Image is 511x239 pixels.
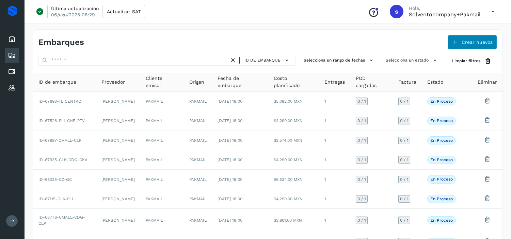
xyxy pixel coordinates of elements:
span: 0 / 1 [400,119,409,123]
td: PAKMAIL [184,209,212,232]
span: ID-67697-CMALL-CLP [38,138,81,143]
td: PAKMAIL [184,170,212,189]
td: PAKMAIL [140,92,184,111]
button: Crear nuevos [448,35,497,49]
td: $4,290.00 MXN [268,189,319,209]
button: Limpiar filtros [447,55,497,67]
button: ID de embarque [242,55,292,65]
span: 0 / 1 [357,158,366,162]
p: Hola, [409,5,481,11]
span: 0 / 1 [357,119,366,123]
span: ID-67935-CLK-CDG-CKA [38,157,87,162]
span: Proveedor [101,79,125,86]
span: Fecha de embarque [218,75,263,89]
td: $4,290.00 MXN [268,111,319,131]
span: [DATE] 18:00 [218,118,242,123]
span: 0 / 1 [357,138,366,142]
td: PAKMAIL [184,131,212,150]
td: [PERSON_NAME] [96,209,140,232]
span: 0 / 1 [357,218,366,222]
div: Embarques [5,48,19,63]
td: [PERSON_NAME] [96,131,140,150]
p: En proceso [430,157,453,162]
td: [PERSON_NAME] [96,92,140,111]
span: POD cargadas [356,75,387,89]
span: Costo planificado [274,75,314,89]
span: [DATE] 18:00 [218,138,242,143]
span: 0 / 1 [357,99,366,103]
p: En proceso [430,218,453,223]
td: $3,861.00 MXN [268,209,319,232]
span: ID de embarque [38,79,76,86]
p: En proceso [430,99,453,104]
td: PAKMAIL [184,189,212,209]
td: 1 [319,131,350,150]
td: PAKMAIL [140,170,184,189]
td: PAKMAIL [140,111,184,131]
span: [DATE] 18:00 [218,157,242,162]
span: ID de embarque [244,57,281,63]
p: En proceso [430,197,453,201]
span: Cliente emisor [146,75,179,89]
td: $4,290.00 MXN [268,150,319,170]
td: PAKMAIL [184,150,212,170]
p: En proceso [430,118,453,123]
td: PAKMAIL [140,189,184,209]
td: PAKMAIL [140,209,184,232]
td: $5,082.00 MXN [268,92,319,111]
p: En proceso [430,138,453,143]
td: $6,534.00 MXN [268,170,319,189]
p: solventocompany+pakmail [409,11,481,18]
span: Estado [427,79,443,86]
td: $2,574.00 MXN [268,131,319,150]
td: [PERSON_NAME] [96,170,140,189]
div: Proveedores [5,81,19,96]
span: 0 / 1 [400,138,409,142]
span: ID-68035-CZ-GC [38,177,72,182]
span: 0 / 1 [400,177,409,182]
button: Actualizar SAT [102,5,145,18]
button: Selecciona un rango de fechas [301,55,378,66]
td: 1 [319,170,350,189]
p: 06/ago/2025 08:29 [51,12,95,18]
span: ID-67526-PLI-CHE-PTV [38,118,85,123]
td: PAKMAIL [184,92,212,111]
span: Actualizar SAT [107,9,141,14]
span: 0 / 1 [400,218,409,222]
span: Limpiar filtros [452,58,480,64]
h4: Embarques [38,37,84,47]
span: 0 / 1 [357,197,366,201]
span: Entregas [324,79,345,86]
span: 0 / 1 [400,158,409,162]
span: ID-67693-TL CENTRO [38,99,81,104]
span: [DATE] 18:00 [218,218,242,223]
p: En proceso [430,177,453,182]
span: 0 / 1 [400,197,409,201]
span: 0 / 1 [357,177,366,182]
td: PAKMAIL [140,131,184,150]
span: Eliminar [478,79,497,86]
td: 1 [319,189,350,209]
button: Selecciona un estado [383,55,441,66]
td: [PERSON_NAME] [96,111,140,131]
td: PAKMAIL [184,111,212,131]
span: [DATE] 18:00 [218,177,242,182]
td: 1 [319,150,350,170]
div: Inicio [5,32,19,47]
td: [PERSON_NAME] [96,189,140,209]
td: PAKMAIL [140,150,184,170]
span: ID-66776-CMALL-CDG-CLP [38,215,85,226]
span: Origen [189,79,204,86]
span: ID-67115-CLK-PLI [38,197,73,201]
div: Cuentas por pagar [5,64,19,79]
span: [DATE] 18:00 [218,99,242,104]
td: 1 [319,209,350,232]
span: Crear nuevos [462,40,493,45]
td: 1 [319,92,350,111]
span: 0 / 1 [400,99,409,103]
td: [PERSON_NAME] [96,150,140,170]
span: [DATE] 18:00 [218,197,242,201]
span: Factura [398,79,416,86]
p: Última actualización [51,5,99,12]
td: 1 [319,111,350,131]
